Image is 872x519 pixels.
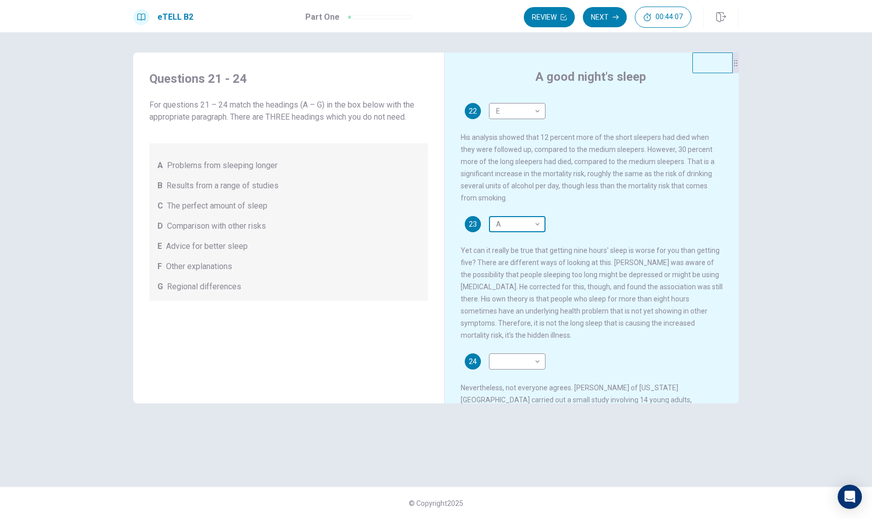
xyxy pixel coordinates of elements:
[166,240,248,252] span: Advice for better sleep
[167,180,279,192] span: Results from a range of studies
[535,69,646,85] h4: A good night's sleep
[583,7,627,27] button: Next
[157,200,163,212] span: C
[489,210,542,239] div: A
[157,160,163,172] span: A
[635,7,691,28] button: 00:44:07
[157,261,162,273] span: F
[167,281,241,293] span: Regional differences
[157,220,163,232] span: D
[166,261,232,273] span: Other explanations
[838,485,862,509] div: Open Intercom Messenger
[489,97,542,126] div: E
[524,7,575,27] button: Review
[305,11,340,23] h1: Part One
[461,384,720,489] span: Nevertheless, not everyone agrees. [PERSON_NAME] of [US_STATE][GEOGRAPHIC_DATA] carried out a sma...
[461,246,723,339] span: Yet can it really be true that getting nine hours' sleep is worse for you than getting five? Ther...
[167,220,266,232] span: Comparison with other risks
[409,499,463,507] span: © Copyright 2025
[469,221,477,228] span: 23
[656,13,683,21] span: 00:44:07
[149,71,428,87] h4: Questions 21 - 24
[157,11,193,23] h1: eTELL B2
[157,180,162,192] span: B
[167,200,267,212] span: The perfect amount of sleep
[469,108,477,115] span: 22
[149,99,428,123] span: For questions 21 – 24 match the headings (A – G) in the box below with the appropriate paragraph....
[167,160,278,172] span: Problems from sleeping longer
[461,133,715,202] span: His analysis showed that 12 percent more of the short sleepers had died when they were followed u...
[157,281,163,293] span: G
[469,358,477,365] span: 24
[157,240,162,252] span: E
